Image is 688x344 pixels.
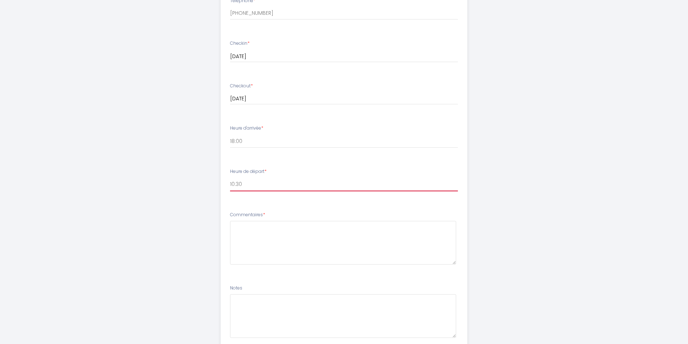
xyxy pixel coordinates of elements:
label: Heure de départ [230,168,267,175]
label: Checkout [230,83,253,90]
label: Commentaires [230,212,265,218]
label: Notes [230,285,242,292]
label: Checkin [230,40,250,47]
label: Heure d'arrivée [230,125,263,132]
